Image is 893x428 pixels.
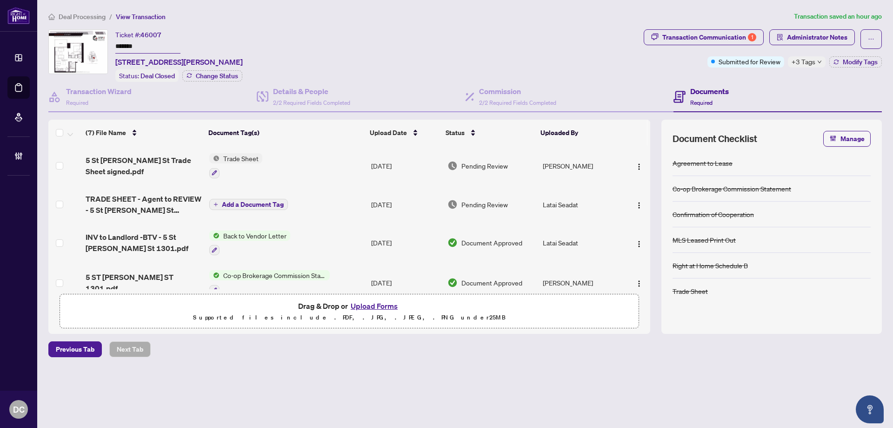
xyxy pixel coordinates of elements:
span: Pending Review [461,199,508,210]
span: Required [66,99,88,106]
span: Modify Tags [843,59,878,65]
span: Document Approved [461,278,522,288]
button: Status IconTrade Sheet [209,153,262,178]
div: 1 [748,33,756,41]
img: logo [7,7,30,24]
td: [DATE] [367,186,444,223]
div: Status: [115,69,179,82]
button: Change Status [182,70,242,82]
div: Ticket #: [115,29,161,40]
span: View Transaction [116,13,166,21]
span: home [48,14,55,20]
span: Upload Date [370,128,407,138]
span: Deal Closed [140,72,175,80]
span: Submitted for Review [719,56,780,67]
td: [DATE] [367,146,444,186]
button: Previous Tab [48,341,102,357]
img: Logo [635,280,643,287]
span: solution [777,34,783,41]
span: 2/2 Required Fields Completed [273,99,350,106]
button: Logo [632,275,646,290]
span: (7) File Name [86,128,126,138]
th: Uploaded By [537,120,620,146]
span: Back to Vendor Letter [220,231,290,241]
span: Administrator Notes [787,30,847,45]
span: Document Approved [461,238,522,248]
span: plus [213,202,218,207]
span: Pending Review [461,161,508,171]
div: Co-op Brokerage Commission Statement [673,183,791,194]
span: Add a Document Tag [222,201,284,208]
td: [PERSON_NAME] [539,146,623,186]
button: Transaction Communication1 [644,29,764,45]
button: Next Tab [109,341,151,357]
img: Logo [635,240,643,248]
h4: Transaction Wizard [66,86,132,97]
img: Status Icon [209,153,220,163]
span: Drag & Drop orUpload FormsSupported files include .PDF, .JPG, .JPEG, .PNG under25MB [60,294,639,329]
span: 46007 [140,31,161,39]
span: 5 ST [PERSON_NAME] ST 1301.pdf [86,272,202,294]
span: 5 St [PERSON_NAME] St Trade Sheet signed.pdf [86,155,202,177]
img: Status Icon [209,231,220,241]
td: [DATE] [367,223,444,263]
span: Previous Tab [56,342,94,357]
span: Manage [840,131,865,146]
img: Document Status [447,199,458,210]
td: [PERSON_NAME] [539,263,623,303]
button: Add a Document Tag [209,199,288,210]
img: IMG-C12300245_1.jpg [49,30,107,74]
span: +3 Tags [792,56,815,67]
button: Upload Forms [348,300,400,312]
div: Confirmation of Cooperation [673,209,754,219]
div: Trade Sheet [673,286,708,296]
span: Drag & Drop or [298,300,400,312]
th: Document Tag(s) [205,120,366,146]
button: Logo [632,197,646,212]
p: Supported files include .PDF, .JPG, .JPEG, .PNG under 25 MB [66,312,633,323]
span: INV to Landlord -BTV - 5 St [PERSON_NAME] St 1301.pdf [86,231,202,254]
span: 2/2 Required Fields Completed [479,99,556,106]
button: Manage [823,131,871,147]
button: Logo [632,158,646,173]
button: Status IconBack to Vendor Letter [209,231,290,256]
li: / [109,11,112,22]
h4: Details & People [273,86,350,97]
article: Transaction saved an hour ago [794,11,882,22]
span: Document Checklist [673,132,757,145]
span: Co-op Brokerage Commission Statement [220,270,330,280]
div: Agreement to Lease [673,158,733,168]
div: Right at Home Schedule B [673,260,748,271]
button: Modify Tags [829,56,882,68]
div: MLS Leased Print Out [673,235,736,245]
img: Document Status [447,278,458,288]
button: Administrator Notes [769,29,855,45]
button: Logo [632,235,646,250]
td: Latai Seadat [539,186,623,223]
span: Trade Sheet [220,153,262,163]
img: Logo [635,202,643,209]
span: ellipsis [868,36,874,42]
span: Required [690,99,713,106]
span: [STREET_ADDRESS][PERSON_NAME] [115,56,243,68]
div: Transaction Communication [662,30,756,45]
span: Status [446,128,465,138]
span: DC [13,403,25,416]
img: Status Icon [209,270,220,280]
button: Status IconCo-op Brokerage Commission Statement [209,270,330,295]
td: [DATE] [367,263,444,303]
th: Upload Date [366,120,442,146]
img: Document Status [447,161,458,171]
td: Latai Seadat [539,223,623,263]
span: down [817,60,822,64]
button: Open asap [856,395,884,423]
span: TRADE SHEET - Agent to REVIEW - 5 St [PERSON_NAME] St 1301.pdf [86,193,202,216]
img: Document Status [447,238,458,248]
h4: Documents [690,86,729,97]
button: Add a Document Tag [209,198,288,211]
th: Status [442,120,537,146]
th: (7) File Name [82,120,205,146]
img: Logo [635,163,643,170]
h4: Commission [479,86,556,97]
span: Change Status [196,73,238,79]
